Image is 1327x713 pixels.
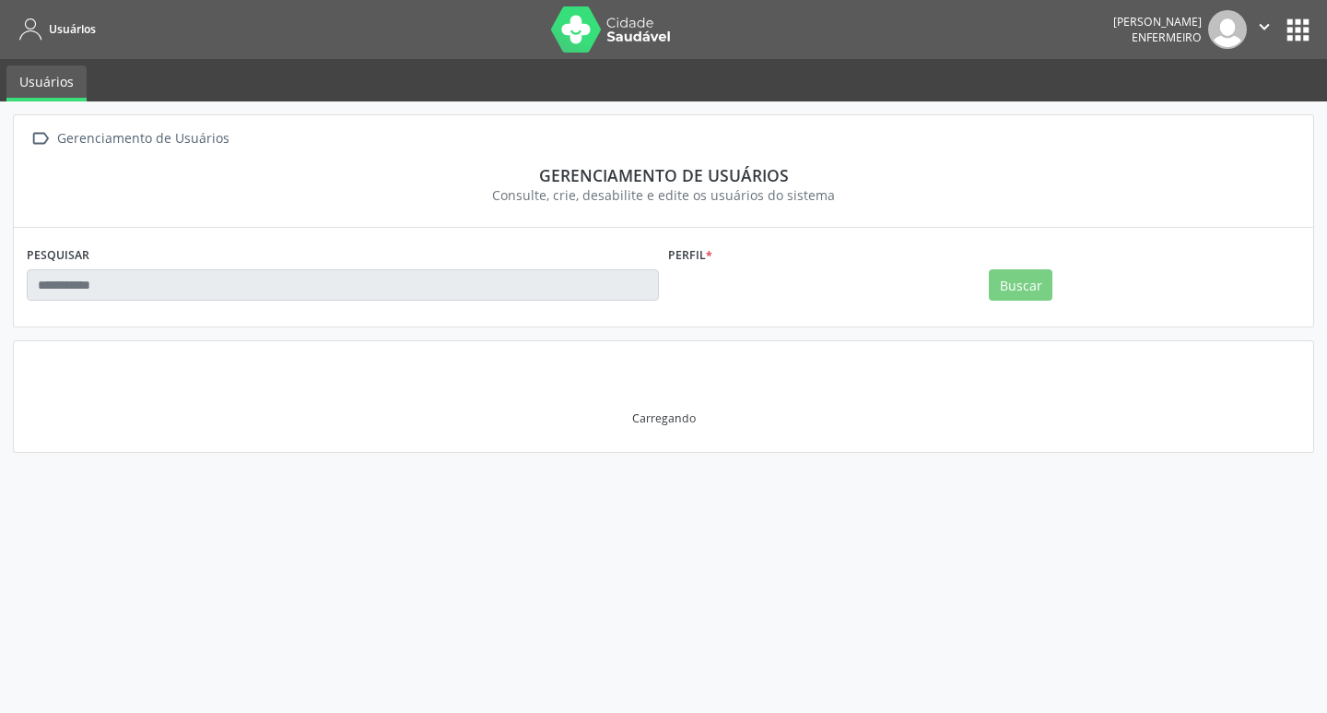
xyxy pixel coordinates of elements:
button: apps [1282,14,1314,46]
button:  [1247,10,1282,49]
label: Perfil [668,241,712,269]
a:  Gerenciamento de Usuários [27,125,232,152]
div: [PERSON_NAME] [1113,14,1202,30]
span: Enfermeiro [1132,30,1202,45]
a: Usuários [6,65,87,101]
img: img [1208,10,1247,49]
label: PESQUISAR [27,241,89,269]
i:  [1254,17,1274,37]
i:  [27,125,53,152]
div: Gerenciamento de usuários [40,165,1287,185]
div: Consulte, crie, desabilite e edite os usuários do sistema [40,185,1287,205]
div: Gerenciamento de Usuários [53,125,232,152]
div: Carregando [632,410,696,426]
button: Buscar [989,269,1052,301]
a: Usuários [13,14,96,44]
span: Usuários [49,21,96,37]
